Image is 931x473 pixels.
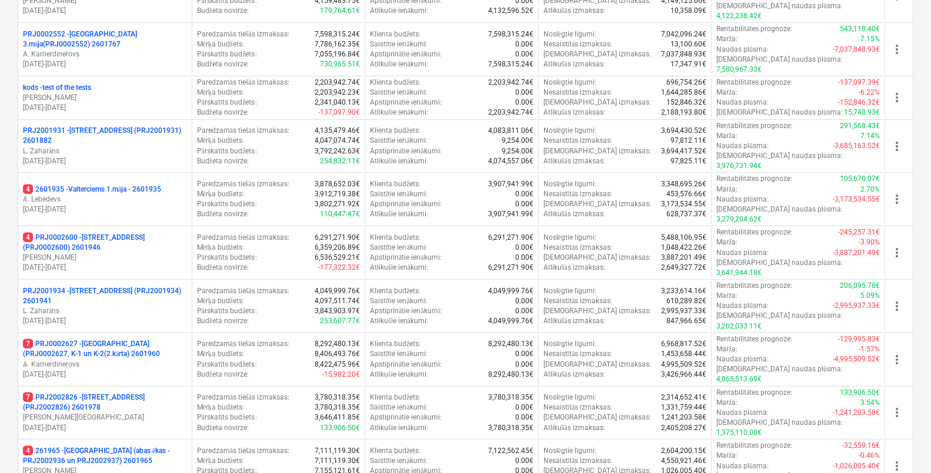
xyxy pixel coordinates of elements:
[670,156,706,166] p: 97,825.11€
[661,126,706,136] p: 3,694,430.52€
[197,402,245,412] p: Mērķa budžets :
[543,29,597,39] p: Noslēgtie līgumi :
[23,339,187,359] p: PRJ0002627 - [GEOGRAPHIC_DATA] (PRJ0002627, K-1 un K-2(2.kārta) 2601960
[502,146,533,156] p: 9,254.00€
[543,209,605,219] p: Atlikušās izmaksas :
[488,29,533,39] p: 7,598,315.24€
[543,136,613,146] p: Nesaistītās izmaksas :
[370,360,442,370] p: Apstiprinātie ienākumi :
[318,263,360,273] p: -177,322.32€
[716,311,843,321] p: [DEMOGRAPHIC_DATA] naudas plūsma :
[197,349,245,359] p: Mērķa budžets :
[370,189,428,199] p: Saistītie ienākumi :
[716,194,769,204] p: Naudas plūsma :
[318,108,360,118] p: -137,097.90€
[197,108,249,118] p: Budžeta novirze :
[23,194,187,204] p: A. Lebedevs
[840,388,880,398] p: 133,906.50€
[716,34,738,44] p: Marža :
[23,233,187,273] div: 4PRJ0002600 -[STREET_ADDRESS](PRJ0002600) 2601946[PERSON_NAME][DATE]-[DATE]
[315,360,360,370] p: 8,422,475.96€
[543,189,613,199] p: Nesaistītās izmaksas :
[23,204,187,214] p: [DATE] - [DATE]
[197,370,249,380] p: Budžeta novirze :
[23,339,33,348] span: 7
[838,78,880,88] p: -137,097.39€
[488,233,533,243] p: 6,291,271.90€
[370,209,428,219] p: Atlikušie ienākumi :
[370,306,442,316] p: Apstiprinātie ienākumi :
[716,98,769,108] p: Naudas plūsma :
[197,179,289,189] p: Paredzamās tiešās izmaksas :
[197,296,245,306] p: Mērķa budžets :
[716,291,738,301] p: Marža :
[840,121,880,131] p: 291,568.43€
[23,370,187,380] p: [DATE] - [DATE]
[488,6,533,16] p: 4,132,596.52€
[23,156,187,166] p: [DATE] - [DATE]
[716,174,792,184] p: Rentabilitātes prognoze :
[838,98,880,108] p: -152,846.32€
[23,339,187,380] div: 7PRJ0002627 -[GEOGRAPHIC_DATA] (PRJ0002627, K-1 un K-2(2.kārta) 2601960A. Kamerdinerovs[DATE]-[DATE]
[197,233,289,243] p: Paredzamās tiešās izmaksas :
[315,393,360,402] p: 3,780,318.35€
[488,179,533,189] p: 3,907,941.99€
[315,78,360,88] p: 2,203,942.74€
[716,78,792,88] p: Rentabilitātes prognoze :
[23,83,91,93] p: kods - test of the tests
[23,49,187,59] p: A. Kamerdinerovs
[515,88,533,98] p: 0.00€
[838,227,880,237] p: -245,257.31€
[666,296,706,306] p: 610,289.82€
[315,126,360,136] p: 4,135,479.46€
[370,146,442,156] p: Apstiprinātie ienākumi :
[488,209,533,219] p: 3,907,941.99€
[543,78,597,88] p: Noslēgtie līgumi :
[315,199,360,209] p: 3,802,271.92€
[661,108,706,118] p: 2,188,193.80€
[661,306,706,316] p: 2,995,937.33€
[23,233,33,242] span: 4
[670,136,706,146] p: 97,812.11€
[840,281,880,291] p: 206,095.78€
[716,108,843,118] p: [DEMOGRAPHIC_DATA] naudas plūsma :
[315,296,360,306] p: 4,097,511.74€
[860,131,880,141] p: 7.14%
[716,55,843,65] p: [DEMOGRAPHIC_DATA] naudas plūsma :
[890,246,904,260] span: more_vert
[716,131,738,141] p: Marža :
[543,370,605,380] p: Atlikušās izmaksas :
[670,39,706,49] p: 13,100.60€
[370,156,428,166] p: Atlikušie ienākumi :
[197,126,289,136] p: Paredzamās tiešās izmaksas :
[23,184,33,194] span: 4
[515,98,533,108] p: 0.00€
[370,179,421,189] p: Klienta budžets :
[315,243,360,253] p: 6,359,206.89€
[890,405,904,420] span: more_vert
[315,349,360,359] p: 8,406,493.76€
[370,393,421,402] p: Klienta budžets :
[543,126,597,136] p: Noslēgtie līgumi :
[515,189,533,199] p: 0.00€
[716,321,762,331] p: 3,202,033.11€
[661,360,706,370] p: 4,995,509.52€
[197,286,289,296] p: Paredzamās tiešās izmaksas :
[666,209,706,219] p: 628,737.37€
[23,306,187,316] p: L. Zaharāns
[890,353,904,367] span: more_vert
[370,316,428,326] p: Atlikušie ienākumi :
[666,78,706,88] p: 696,754.26€
[23,126,187,166] div: PRJ2001931 -[STREET_ADDRESS] (PRJ2001931) 2601882L. Zaharāns[DATE]-[DATE]
[890,139,904,153] span: more_vert
[543,108,605,118] p: Atlikušās izmaksas :
[370,78,421,88] p: Klienta budžets :
[23,446,187,466] p: 261965 - [GEOGRAPHIC_DATA] (abas ēkas - PRJ2002936 un PRJ2002937) 2601965
[716,374,762,384] p: 4,865,513.69€
[320,59,360,69] p: 730,965.51€
[197,39,245,49] p: Mērķa budžets :
[370,243,428,253] p: Saistītie ienākumi :
[716,344,738,354] p: Marža :
[23,360,187,370] p: A. Kamerdinerovs
[860,184,880,194] p: 2.70%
